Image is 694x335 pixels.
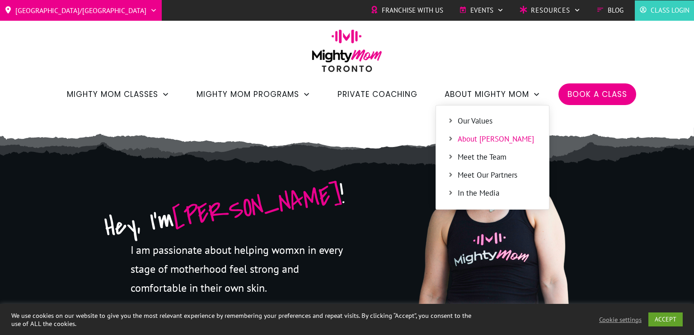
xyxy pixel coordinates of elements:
[599,316,642,324] a: Cookie settings
[531,4,570,17] span: Resources
[382,4,443,17] span: Franchise with Us
[67,87,169,102] a: Mighty Mom Classes
[458,188,538,199] span: In the Media
[470,4,493,17] span: Events
[441,169,544,182] a: Meet Our Partners
[370,4,443,17] a: Franchise with Us
[445,87,540,102] a: About Mighty Mom
[567,87,627,102] a: Book a Class
[596,4,624,17] a: Blog
[11,312,481,328] div: We use cookies on our website to give you the most relevant experience by remembering your prefer...
[102,176,347,247] span: Hey, I'm !
[458,115,538,127] span: Our Values
[445,87,529,102] span: About Mighty Mom
[639,4,689,17] a: Class Login
[67,87,158,102] span: Mighty Mom Classes
[338,87,417,102] a: Private Coaching
[131,241,356,298] p: I am passionate about helping womxn in every stage of motherhood feel strong and comfortable in t...
[197,87,299,102] span: Mighty Mom Programs
[441,151,544,164] a: Meet the Team
[458,133,538,145] span: About [PERSON_NAME]
[197,87,310,102] a: Mighty Mom Programs
[441,115,544,128] a: Our Values
[520,4,581,17] a: Resources
[5,3,157,18] a: [GEOGRAPHIC_DATA]/[GEOGRAPHIC_DATA]
[458,170,538,181] span: Meet Our Partners
[608,4,624,17] span: Blog
[651,4,689,17] span: Class Login
[171,177,344,237] span: [PERSON_NAME]
[441,187,544,200] a: In the Media
[459,4,504,17] a: Events
[458,151,538,163] span: Meet the Team
[15,3,146,18] span: [GEOGRAPHIC_DATA]/[GEOGRAPHIC_DATA]
[648,312,683,326] a: ACCEPT
[441,133,544,146] a: About [PERSON_NAME]
[307,29,387,78] img: mightymom-logo-toronto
